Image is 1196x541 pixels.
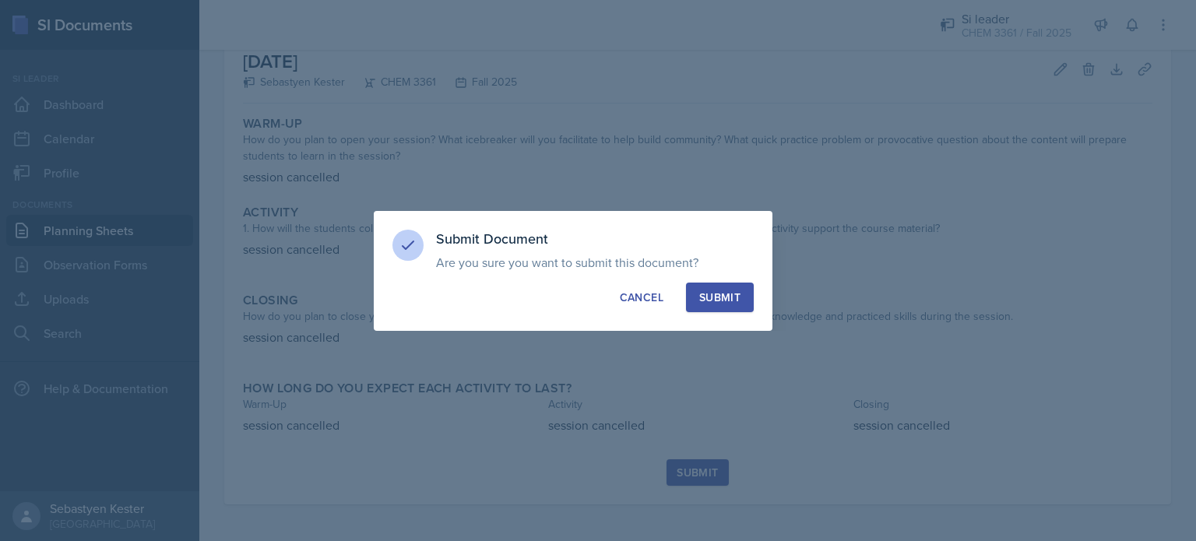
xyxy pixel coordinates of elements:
[686,283,754,312] button: Submit
[699,290,740,305] div: Submit
[436,230,754,248] h3: Submit Document
[607,283,677,312] button: Cancel
[436,255,754,270] p: Are you sure you want to submit this document?
[620,290,663,305] div: Cancel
